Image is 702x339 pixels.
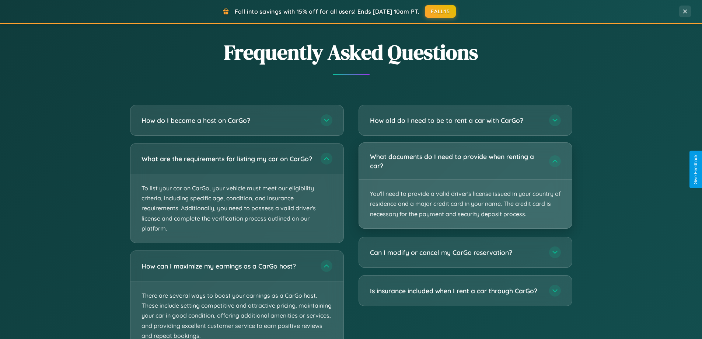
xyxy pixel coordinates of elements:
h3: How do I become a host on CarGo? [142,116,313,125]
h3: What documents do I need to provide when renting a car? [370,152,542,170]
h3: Is insurance included when I rent a car through CarGo? [370,286,542,295]
h3: How can I maximize my earnings as a CarGo host? [142,262,313,271]
h3: Can I modify or cancel my CarGo reservation? [370,248,542,257]
p: To list your car on CarGo, your vehicle must meet our eligibility criteria, including specific ag... [130,174,343,243]
span: Fall into savings with 15% off for all users! Ends [DATE] 10am PT. [235,8,419,15]
p: You'll need to provide a valid driver's license issued in your country of residence and a major c... [359,180,572,228]
h2: Frequently Asked Questions [130,38,572,66]
h3: What are the requirements for listing my car on CarGo? [142,154,313,163]
div: Give Feedback [693,155,698,184]
h3: How old do I need to be to rent a car with CarGo? [370,116,542,125]
button: FALL15 [425,5,456,18]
